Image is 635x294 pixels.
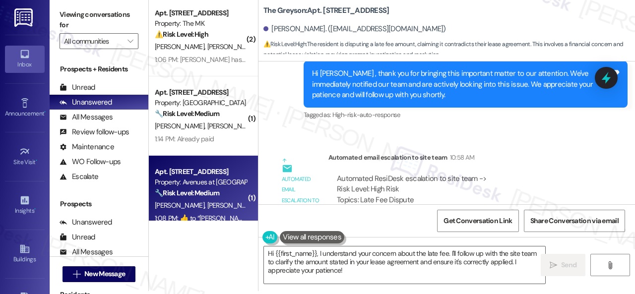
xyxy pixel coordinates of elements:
a: Site Visit • [5,143,45,170]
span: [PERSON_NAME] [207,42,257,51]
strong: ⚠️ Risk Level: High [263,40,306,48]
div: Unread [60,232,95,242]
span: • [34,206,36,213]
div: Automated email escalation to site team [328,152,597,166]
input: All communities [64,33,123,49]
a: Buildings [5,240,45,267]
strong: ⚠️ Risk Level: High [155,30,208,39]
div: Tagged as: [304,108,628,122]
div: All Messages [60,247,113,257]
div: WO Follow-ups [60,157,121,167]
div: Prospects + Residents [50,64,148,74]
span: [PERSON_NAME] [155,201,207,210]
span: [PERSON_NAME] [207,121,257,130]
span: • [44,109,46,116]
i:  [606,261,614,269]
div: Unanswered [60,217,112,228]
div: Unanswered [60,97,112,108]
div: Escalate [60,172,98,182]
button: New Message [63,266,136,282]
div: Apt. [STREET_ADDRESS] [155,87,247,98]
button: Get Conversation Link [437,210,518,232]
div: Maintenance [60,142,114,152]
textarea: Hi {{first_name}}, I understand your concern about the late fee. I'll follow up with the site tea... [264,246,545,284]
label: Viewing conversations for [60,7,138,33]
div: Prospects [50,199,148,209]
div: [PERSON_NAME]. ([EMAIL_ADDRESS][DOMAIN_NAME]) [263,24,446,34]
span: [PERSON_NAME] [155,121,207,130]
span: : The resident is disputing a late fee amount, claiming it contradicts their lease agreement. Thi... [263,39,635,60]
span: [PERSON_NAME] [207,201,257,210]
div: Automated email escalation to site team [282,174,320,217]
div: 1:14 PM: Already paid [155,134,214,143]
span: Send [561,260,576,270]
i:  [73,270,80,278]
a: Inbox [5,46,45,72]
b: The Greyson: Apt. [STREET_ADDRESS] [263,5,389,16]
div: Property: Avenues at [GEOGRAPHIC_DATA] [155,177,247,187]
div: Apt. [STREET_ADDRESS] [155,8,247,18]
i:  [550,261,557,269]
div: Review follow-ups [60,127,129,137]
span: Get Conversation Link [444,216,512,226]
div: Automated ResiDesk escalation to site team -> Risk Level: High Risk Topics: Late Fee Dispute Esca... [337,174,589,216]
strong: 🔧 Risk Level: Medium [155,109,219,118]
div: All Messages [60,112,113,122]
div: 1:06 PM: [PERSON_NAME] has been working on the problem. [155,55,329,64]
img: ResiDesk Logo [14,8,35,27]
span: New Message [84,269,125,279]
div: 10:58 AM [447,152,475,163]
button: Send [541,254,585,276]
span: Share Conversation via email [530,216,619,226]
div: Property: The MK [155,18,247,29]
button: Share Conversation via email [524,210,625,232]
span: [PERSON_NAME] [155,42,207,51]
div: Unread [60,82,95,93]
i:  [127,37,133,45]
a: Insights • [5,192,45,219]
div: Apt. [STREET_ADDRESS] [155,167,247,177]
div: Hi [PERSON_NAME] , thank you for bringing this important matter to our attention. We've immediate... [312,68,612,100]
span: High-risk-auto-response [332,111,400,119]
span: • [36,157,37,164]
div: Property: [GEOGRAPHIC_DATA] [155,98,247,108]
strong: 🔧 Risk Level: Medium [155,188,219,197]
